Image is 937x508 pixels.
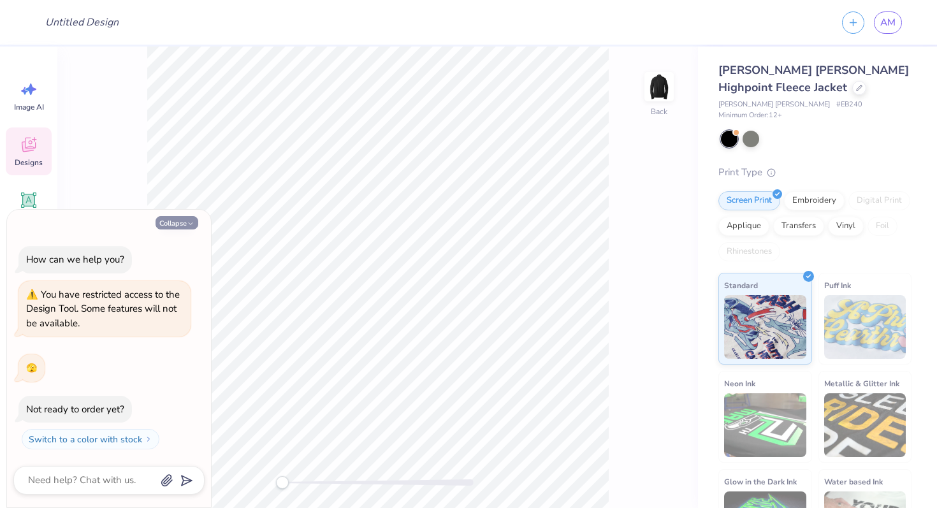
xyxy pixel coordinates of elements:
[15,157,43,168] span: Designs
[718,110,782,121] span: Minimum Order: 12 +
[848,191,910,210] div: Digital Print
[868,217,897,236] div: Foil
[718,99,830,110] span: [PERSON_NAME] [PERSON_NAME]
[718,242,780,261] div: Rhinestones
[880,15,896,30] span: AM
[22,429,159,449] button: Switch to a color with stock
[836,99,862,110] span: # EB240
[724,393,806,457] img: Neon Ink
[718,165,912,180] div: Print Type
[784,191,845,210] div: Embroidery
[718,62,909,95] span: [PERSON_NAME] [PERSON_NAME] Highpoint Fleece Jacket
[874,11,902,34] a: AM
[773,217,824,236] div: Transfers
[26,253,124,266] div: How can we help you?
[724,475,797,488] span: Glow in the Dark Ink
[724,377,755,390] span: Neon Ink
[724,279,758,292] span: Standard
[145,435,152,443] img: Switch to a color with stock
[724,295,806,359] img: Standard
[14,102,44,112] span: Image AI
[824,475,883,488] span: Water based Ink
[824,393,906,457] img: Metallic & Glitter Ink
[718,217,769,236] div: Applique
[824,279,851,292] span: Puff Ink
[156,216,198,229] button: Collapse
[646,74,672,99] img: Back
[718,191,780,210] div: Screen Print
[824,377,899,390] span: Metallic & Glitter Ink
[651,106,667,117] div: Back
[276,476,289,489] div: Accessibility label
[26,362,37,374] span: 🫣
[26,403,124,416] div: Not ready to order yet?
[828,217,864,236] div: Vinyl
[26,288,180,330] div: You have restricted access to the Design Tool. Some features will not be available.
[824,295,906,359] img: Puff Ink
[35,10,129,35] input: Untitled Design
